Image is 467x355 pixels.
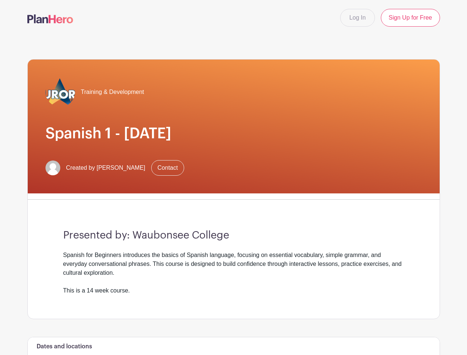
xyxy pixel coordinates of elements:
[81,88,144,97] span: Training & Development
[340,9,375,27] a: Log In
[63,229,404,242] h3: Presented by: Waubonsee College
[63,251,404,295] div: Spanish for Beginners introduces the basics of Spanish language, focusing on essential vocabulary...
[45,160,60,175] img: default-ce2991bfa6775e67f084385cd625a349d9dcbb7a52a09fb2fda1e96e2d18dcdb.png
[27,14,73,23] img: logo-507f7623f17ff9eddc593b1ce0a138ce2505c220e1c5a4e2b4648c50719b7d32.svg
[45,77,75,107] img: 2023_COA_Horiz_Logo_PMS_BlueStroke%204.png
[151,160,184,176] a: Contact
[381,9,440,27] a: Sign Up for Free
[37,343,92,350] h6: Dates and locations
[66,163,145,172] span: Created by [PERSON_NAME]
[45,125,422,142] h1: Spanish 1 - [DATE]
